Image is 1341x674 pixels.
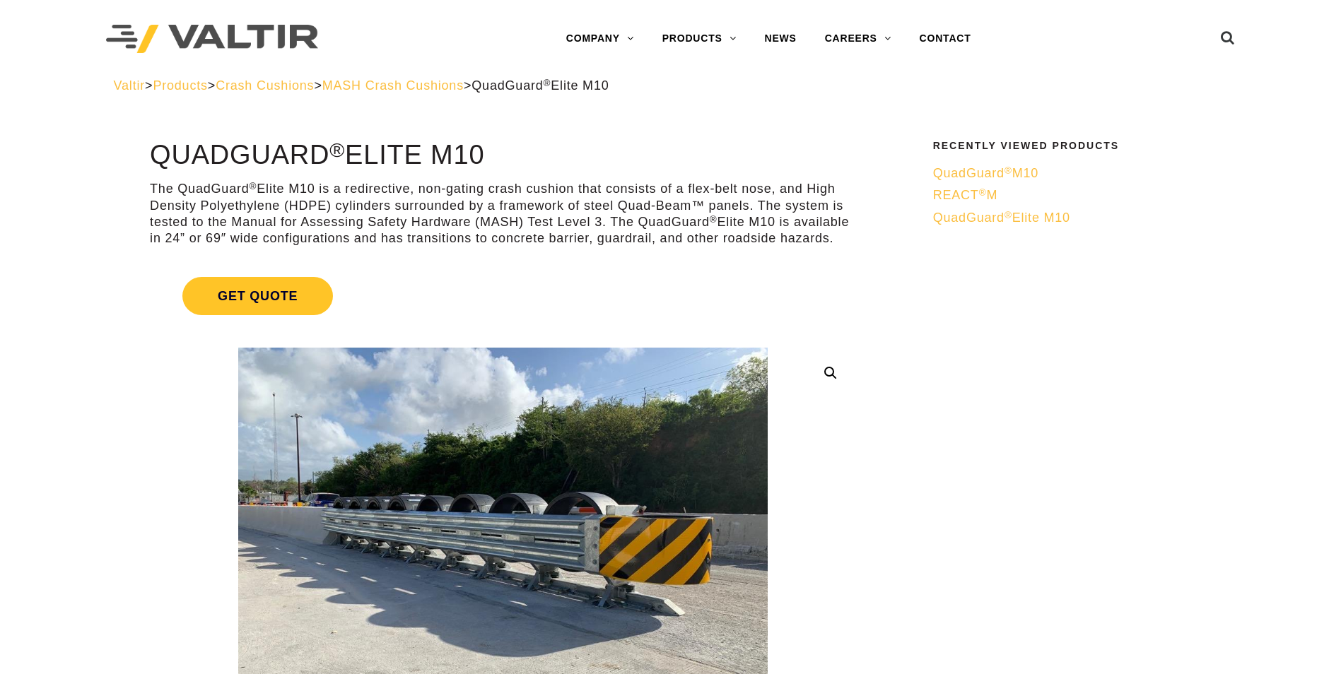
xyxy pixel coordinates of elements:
h2: Recently Viewed Products [933,141,1219,151]
a: MASH Crash Cushions [322,78,464,93]
a: QuadGuard®M10 [933,165,1219,182]
sup: ® [329,138,345,161]
a: Crash Cushions [216,78,314,93]
span: QuadGuard M10 [933,166,1038,180]
sup: ® [1005,210,1012,220]
sup: ® [544,78,551,88]
div: > > > > [114,78,1228,94]
span: REACT M [933,188,998,202]
p: The QuadGuard Elite M10 is a redirective, non-gating crash cushion that consists of a flex-belt n... [150,181,856,247]
a: PRODUCTS [648,25,751,53]
a: NEWS [751,25,811,53]
a: Get Quote [150,260,856,332]
a: REACT®M [933,187,1219,203]
a: CAREERS [811,25,906,53]
sup: ® [250,181,257,191]
span: QuadGuard Elite M10 [472,78,609,93]
span: QuadGuard Elite M10 [933,211,1070,225]
a: QuadGuard®Elite M10 [933,210,1219,226]
a: Valtir [114,78,145,93]
sup: ® [710,214,718,225]
a: Products [153,78,207,93]
span: Get Quote [182,277,333,315]
a: CONTACT [906,25,985,53]
a: COMPANY [552,25,648,53]
h1: QuadGuard Elite M10 [150,141,856,170]
img: Valtir [106,25,318,54]
sup: ® [979,187,987,198]
sup: ® [1005,165,1012,176]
